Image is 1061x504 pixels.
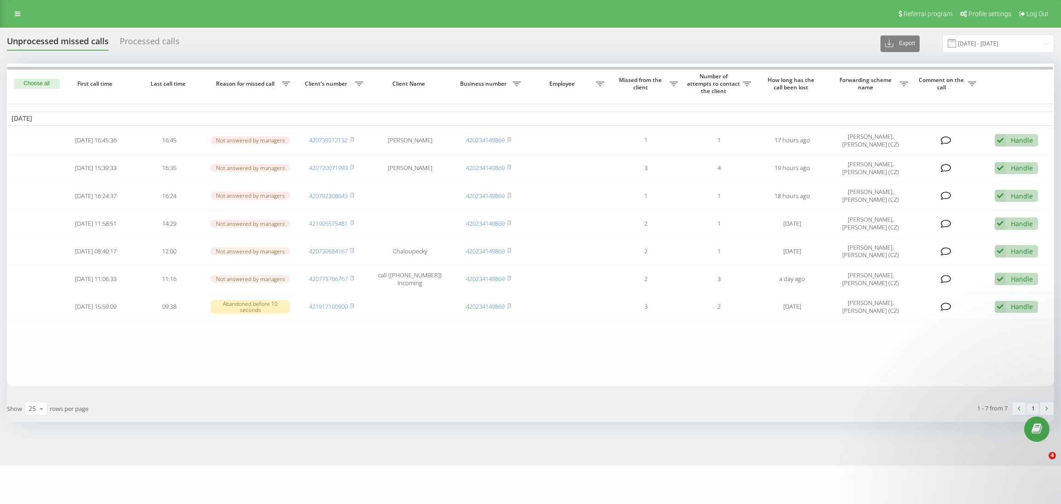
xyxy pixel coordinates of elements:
[59,183,133,209] td: [DATE] 16:24:37
[29,404,36,413] div: 25
[687,73,743,94] span: Number of attempts to contact the client
[1011,247,1033,256] div: Handle
[829,266,913,292] td: [PERSON_NAME], [PERSON_NAME] (CZ)
[466,136,505,144] a: 420234149869
[120,36,180,51] div: Processed calls
[977,404,1008,413] div: 1 - 7 from 7
[377,80,444,88] span: Client Name
[59,266,133,292] td: [DATE] 11:06:33
[466,164,505,172] a: 420234149869
[210,220,290,228] div: Not answered by managers
[609,211,682,236] td: 2
[466,247,505,255] a: 420234149869
[682,266,756,292] td: 3
[309,302,348,311] a: 421917100900
[682,155,756,181] td: 4
[59,294,133,320] td: [DATE] 15:59:09
[368,155,452,181] td: [PERSON_NAME]
[133,294,206,320] td: 09:38
[466,219,505,228] a: 420234149869
[210,300,290,314] div: Abandoned before 10 seconds
[613,76,669,91] span: Missed from the client
[140,80,198,88] span: Last call time
[1026,402,1040,415] a: 1
[7,404,22,413] span: Show
[368,128,452,153] td: [PERSON_NAME]
[466,275,505,283] a: 420234149869
[756,155,829,181] td: 19 hours ago
[609,238,682,264] td: 2
[609,183,682,209] td: 1
[309,247,348,255] a: 420730584167
[309,136,348,144] a: 420739312132
[14,79,60,89] button: Choose all
[299,80,355,88] span: Client's number
[756,211,829,236] td: [DATE]
[829,238,913,264] td: [PERSON_NAME], [PERSON_NAME] (CZ)
[530,80,596,88] span: Employee
[1011,192,1033,200] div: Handle
[756,294,829,320] td: [DATE]
[133,183,206,209] td: 16:24
[210,247,290,255] div: Not answered by managers
[1011,275,1033,283] div: Handle
[59,238,133,264] td: [DATE] 08:40:17
[368,266,452,292] td: call ([PHONE_NUMBER]) Incoming
[764,76,821,91] span: How long has the call been lost
[466,192,505,200] a: 420234149869
[309,219,348,228] a: 421905575481
[829,211,913,236] td: [PERSON_NAME], [PERSON_NAME] (CZ)
[682,128,756,153] td: 1
[682,238,756,264] td: 1
[368,238,452,264] td: Chaloupecký
[210,164,290,172] div: Not answered by managers
[1049,452,1056,459] span: 4
[133,155,206,181] td: 16:35
[67,80,125,88] span: First call time
[682,183,756,209] td: 1
[309,192,348,200] a: 420792308643
[133,266,206,292] td: 11:16
[834,76,900,91] span: Forwarding scheme name
[210,275,290,283] div: Not answered by managers
[210,80,282,88] span: Reason for missed call
[917,76,968,91] span: Comment on the call
[210,192,290,199] div: Not answered by managers
[133,211,206,236] td: 14:29
[59,128,133,153] td: [DATE] 16:45:36
[1011,302,1033,311] div: Handle
[609,128,682,153] td: 1
[1030,452,1052,474] iframe: Intercom live chat
[756,183,829,209] td: 18 hours ago
[829,155,913,181] td: [PERSON_NAME], [PERSON_NAME] (CZ)
[682,211,756,236] td: 1
[756,128,829,153] td: 17 hours ago
[7,111,1054,125] td: [DATE]
[1011,164,1033,172] div: Handle
[829,128,913,153] td: [PERSON_NAME], [PERSON_NAME] (CZ)
[456,80,512,88] span: Business number
[609,266,682,292] td: 2
[133,238,206,264] td: 12:00
[829,294,913,320] td: [PERSON_NAME], [PERSON_NAME] (CZ)
[466,302,505,311] a: 420234149869
[50,404,88,413] span: rows per page
[309,164,348,172] a: 420720071993
[829,183,913,209] td: [PERSON_NAME], [PERSON_NAME] (CZ)
[59,211,133,236] td: [DATE] 11:58:51
[133,128,206,153] td: 16:45
[609,155,682,181] td: 3
[1011,136,1033,145] div: Handle
[7,36,109,51] div: Unprocessed missed calls
[904,10,952,18] span: Referral program
[1026,10,1049,18] span: Log Out
[1011,219,1033,228] div: Handle
[756,266,829,292] td: a day ago
[682,294,756,320] td: 2
[756,238,829,264] td: [DATE]
[210,136,290,144] div: Not answered by managers
[309,275,348,283] a: 420773766767
[968,10,1011,18] span: Profile settings
[880,35,920,52] button: Export
[609,294,682,320] td: 3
